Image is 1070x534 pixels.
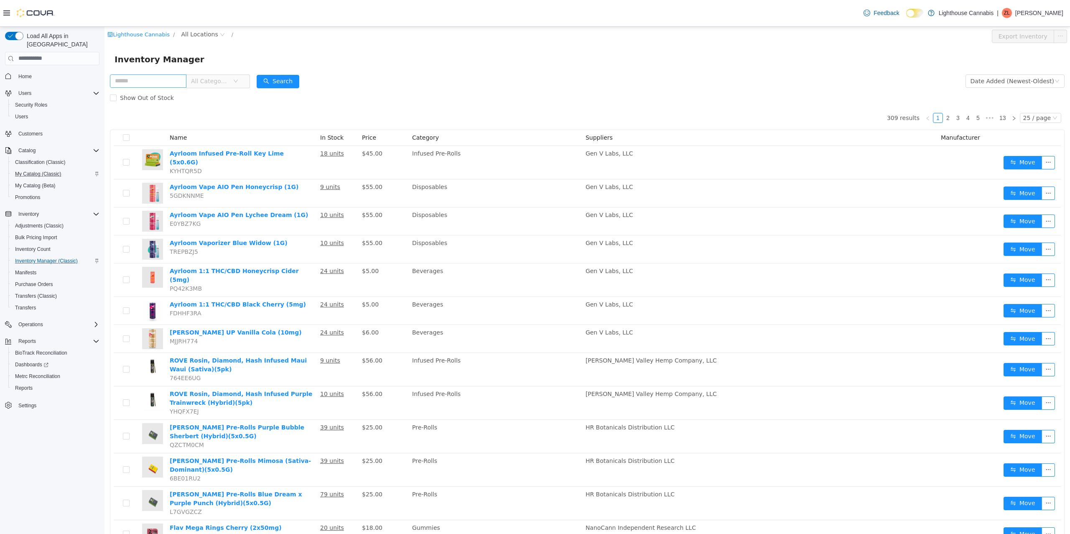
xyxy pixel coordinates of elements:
[937,277,950,291] button: icon: ellipsis
[481,464,570,471] span: HR Botanicals Distribution LLC
[38,184,59,205] img: Ayrloom Vape AIO Pen Lychee Dream (1G) hero shot
[38,330,59,350] img: ROVE Rosin, Diamond, Hash Infused Maui Waui (Sativa)(5pk) hero shot
[18,130,43,137] span: Customers
[304,209,478,237] td: Disposables
[12,221,99,231] span: Adjustments (Classic)
[949,3,963,16] button: icon: ellipsis
[17,9,54,17] img: Cova
[65,302,197,309] a: [PERSON_NAME] UP Vanilla Cola (10mg)
[8,302,103,314] button: Transfers
[481,302,529,309] span: Gen V Labs, LLC
[1015,8,1063,18] p: [PERSON_NAME]
[849,87,858,96] a: 3
[304,119,478,153] td: Infused Pre-Rolls
[899,501,938,514] button: icon: swapMove
[12,371,99,381] span: Metrc Reconciliation
[38,430,59,451] img: Hepworth Pre-Rolls Mimosa (Sativa-Dominant)(5x0.5G) hero shot
[38,156,59,177] img: Ayrloom Vape AIO Pen Honeycrisp (1G) hero shot
[15,401,40,411] a: Settings
[65,194,96,200] span: E0YBZ7KG
[65,364,208,379] a: ROVE Rosin, Diamond, Hash Infused Purple Trainwreck (Hybrid)(5pk)
[65,283,97,290] span: FDHHF3RA
[257,157,278,164] span: $55.00
[23,32,99,49] span: Load All Apps in [GEOGRAPHIC_DATA]
[127,5,129,11] span: /
[65,506,94,513] span: Y074K8LY
[8,168,103,180] button: My Catalog (Classic)
[12,279,99,289] span: Purchase Orders
[216,241,239,248] u: 24 units
[2,87,103,99] button: Users
[65,311,93,318] span: MJJRH774
[216,431,239,437] u: 39 units
[65,258,97,265] span: PQ42K3MB
[18,211,39,217] span: Inventory
[15,129,46,139] a: Customers
[12,244,54,254] a: Inventory Count
[15,113,28,120] span: Users
[12,291,99,301] span: Transfers (Classic)
[38,240,59,261] img: Ayrloom 1:1 THC/CBD Honeycrisp Cider (5mg) hero shot
[76,3,113,12] span: All Locations
[257,431,278,437] span: $25.00
[821,89,826,94] i: icon: left
[18,338,36,345] span: Reports
[12,112,99,122] span: Users
[899,305,938,319] button: icon: swapMove
[216,364,239,370] u: 10 units
[15,258,78,264] span: Inventory Manager (Classic)
[257,107,272,114] span: Price
[15,88,99,98] span: Users
[38,497,59,518] img: Flav Mega Rings Cherry (2x50mg) hero shot
[15,88,35,98] button: Users
[12,360,99,370] span: Dashboards
[8,347,103,359] button: BioTrack Reconciliation
[906,9,924,18] input: Dark Mode
[838,86,848,96] li: 2
[15,171,61,177] span: My Catalog (Classic)
[65,274,201,281] a: Ayrloom 1:1 THC/CBD Black Cherry (5mg)
[38,212,59,233] img: Ayrloom Vaporizer Blue Widow (1G) hero shot
[18,402,36,409] span: Settings
[15,222,64,229] span: Adjustments (Classic)
[892,86,904,96] li: 13
[8,267,103,278] button: Manifests
[818,86,828,96] li: Previous Page
[12,256,99,266] span: Inventory Manager (Classic)
[8,99,103,111] button: Security Roles
[848,86,859,96] li: 3
[8,192,103,203] button: Promotions
[216,397,239,404] u: 39 units
[216,330,236,337] u: 9 units
[12,100,99,110] span: Security Roles
[304,460,478,493] td: Pre-Rolls
[15,361,48,368] span: Dashboards
[15,319,99,330] span: Operations
[15,209,42,219] button: Inventory
[65,448,96,455] span: 6BE01RU2
[304,237,478,270] td: Beverages
[15,102,47,108] span: Security Roles
[836,107,876,114] span: Manufacturer
[481,185,529,192] span: Gen V Labs, LLC
[15,350,67,356] span: BioTrack Reconciliation
[38,123,59,143] img: Ayrloom Infused Pre-Roll Key Lime (5x0.6G) hero shot
[899,129,938,143] button: icon: swapMove
[87,50,125,59] span: All Categories
[65,381,94,388] span: YHQFX7EJ
[216,498,239,504] u: 20 units
[8,180,103,192] button: My Catalog (Beta)
[304,270,478,298] td: Beverages
[481,241,529,248] span: Gen V Labs, LLC
[8,255,103,267] button: Inventory Manager (Classic)
[12,268,99,278] span: Manifests
[937,129,950,143] button: icon: ellipsis
[12,157,69,167] a: Classification (Classic)
[899,336,938,350] button: icon: swapMove
[782,86,815,96] li: 309 results
[12,157,99,167] span: Classification (Classic)
[15,182,56,189] span: My Catalog (Beta)
[937,336,950,350] button: icon: ellipsis
[304,393,478,427] td: Pre-Rolls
